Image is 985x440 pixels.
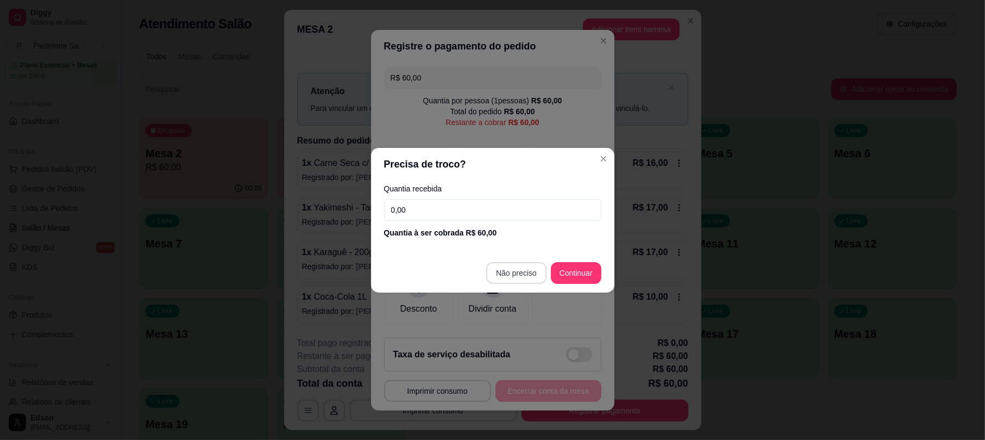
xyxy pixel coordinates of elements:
[371,148,614,181] header: Precisa de troco?
[551,262,601,284] button: Continuar
[384,227,601,238] div: Quantia à ser cobrada R$ 60,00
[486,262,547,284] button: Não preciso
[595,150,612,168] button: Close
[384,185,601,193] label: Quantia recebida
